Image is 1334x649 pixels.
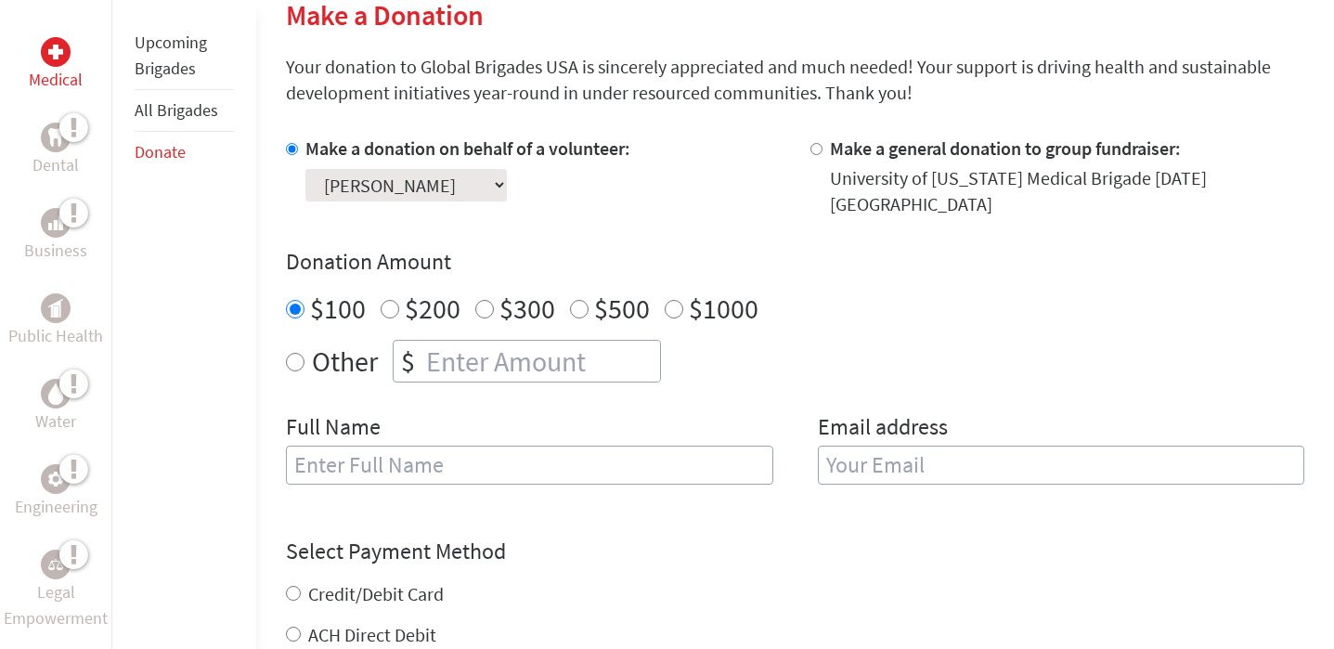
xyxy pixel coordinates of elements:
h4: Donation Amount [286,247,1304,277]
div: Water [41,379,71,409]
label: $100 [310,291,366,326]
a: Donate [135,141,186,162]
p: Water [35,409,76,435]
label: $1000 [689,291,758,326]
div: Public Health [41,293,71,323]
p: Dental [32,152,79,178]
a: Upcoming Brigades [135,32,207,79]
a: DentalDental [32,123,79,178]
a: All Brigades [135,99,218,121]
p: Your donation to Global Brigades USA is sincerely appreciated and much needed! Your support is dr... [286,54,1304,106]
label: Email address [818,412,948,446]
img: Engineering [48,472,63,487]
label: $500 [594,291,650,326]
li: Upcoming Brigades [135,22,234,90]
a: WaterWater [35,379,76,435]
a: EngineeringEngineering [15,464,97,520]
label: ACH Direct Debit [308,623,436,646]
label: Other [312,340,378,383]
div: University of [US_STATE] Medical Brigade [DATE] [GEOGRAPHIC_DATA] [830,165,1304,217]
img: Dental [48,128,63,146]
li: All Brigades [135,90,234,132]
label: Credit/Debit Card [308,582,444,605]
div: Dental [41,123,71,152]
input: Enter Full Name [286,446,772,485]
img: Business [48,215,63,230]
p: Legal Empowerment [4,579,108,631]
p: Medical [29,67,83,93]
a: BusinessBusiness [24,208,87,264]
div: Engineering [41,464,71,494]
img: Legal Empowerment [48,559,63,570]
h4: Select Payment Method [286,537,1304,566]
input: Your Email [818,446,1304,485]
label: Make a donation on behalf of a volunteer: [305,136,630,160]
label: $200 [405,291,460,326]
li: Donate [135,132,234,173]
p: Business [24,238,87,264]
input: Enter Amount [422,341,660,382]
div: Business [41,208,71,238]
label: $300 [499,291,555,326]
label: Make a general donation to group fundraiser: [830,136,1181,160]
a: MedicalMedical [29,37,83,93]
img: Medical [48,45,63,59]
img: Public Health [48,299,63,318]
img: Water [48,383,63,404]
p: Public Health [8,323,103,349]
label: Full Name [286,412,381,446]
a: Public HealthPublic Health [8,293,103,349]
div: $ [394,341,422,382]
p: Engineering [15,494,97,520]
div: Medical [41,37,71,67]
a: Legal EmpowermentLegal Empowerment [4,550,108,631]
div: Legal Empowerment [41,550,71,579]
